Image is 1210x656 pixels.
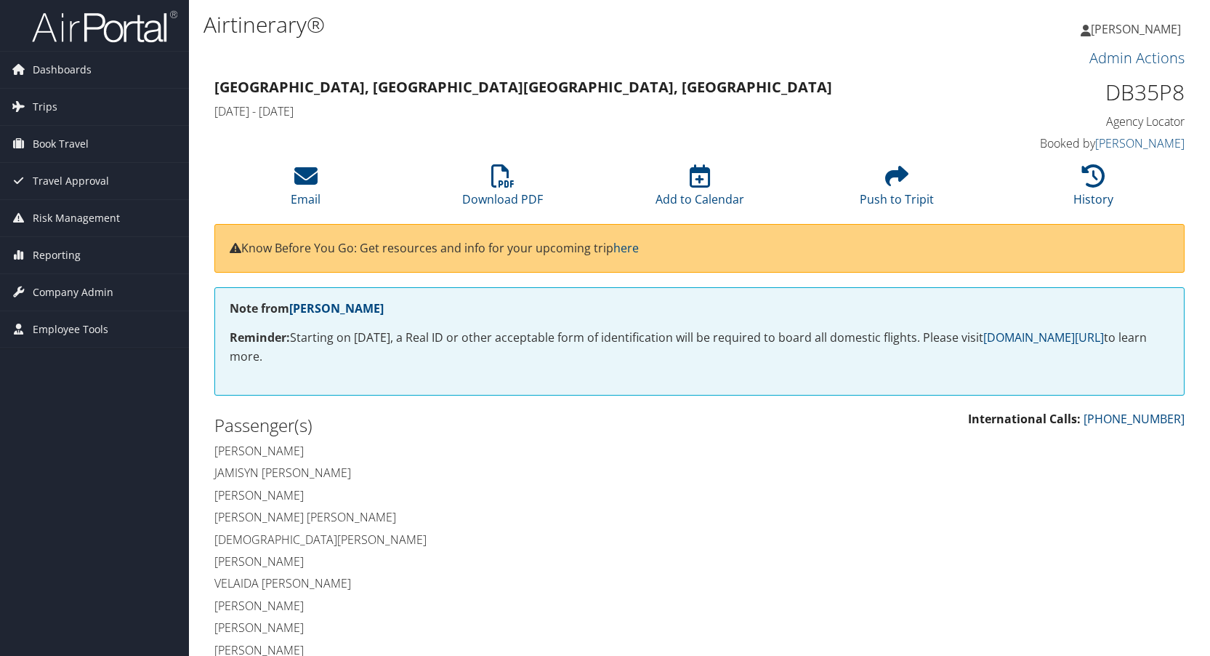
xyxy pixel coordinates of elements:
h4: Agency Locator [959,113,1185,129]
a: Email [291,172,320,207]
a: Push to Tripit [860,172,934,207]
h4: Booked by [959,135,1185,151]
h4: Jamisyn [PERSON_NAME] [214,465,689,481]
h4: [PERSON_NAME] [214,553,689,569]
a: [PHONE_NUMBER] [1084,411,1185,427]
p: Starting on [DATE], a Real ID or other acceptable form of identification will be required to boar... [230,329,1169,366]
a: [DOMAIN_NAME][URL] [983,329,1104,345]
h4: [DATE] - [DATE] [214,103,937,119]
a: History [1073,172,1113,207]
h1: Airtinerary® [203,9,865,40]
h4: [PERSON_NAME] [214,443,689,459]
strong: International Calls: [968,411,1081,427]
span: Employee Tools [33,311,108,348]
a: Admin Actions [1089,48,1185,68]
strong: [GEOGRAPHIC_DATA], [GEOGRAPHIC_DATA] [GEOGRAPHIC_DATA], [GEOGRAPHIC_DATA] [214,77,832,97]
img: airportal-logo.png [32,9,177,44]
a: [PERSON_NAME] [1081,7,1195,51]
h4: [PERSON_NAME] [214,598,689,614]
span: Dashboards [33,52,92,88]
span: [PERSON_NAME] [1091,21,1181,37]
h2: Passenger(s) [214,413,689,438]
a: Add to Calendar [656,172,744,207]
span: Travel Approval [33,163,109,199]
h4: [PERSON_NAME] [214,487,689,503]
span: Trips [33,89,57,125]
strong: Note from [230,300,384,316]
span: Risk Management [33,200,120,236]
h4: Velaida [PERSON_NAME] [214,575,689,591]
a: Download PDF [462,172,543,207]
span: Reporting [33,237,81,273]
h4: [PERSON_NAME] [214,620,689,636]
span: Book Travel [33,126,89,162]
span: Company Admin [33,274,113,311]
h4: [DEMOGRAPHIC_DATA][PERSON_NAME] [214,532,689,548]
a: [PERSON_NAME] [1095,135,1185,151]
a: here [613,240,639,256]
h4: [PERSON_NAME] [PERSON_NAME] [214,509,689,525]
strong: Reminder: [230,329,290,345]
p: Know Before You Go: Get resources and info for your upcoming trip [230,239,1169,258]
a: [PERSON_NAME] [289,300,384,316]
h1: DB35P8 [959,77,1185,108]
